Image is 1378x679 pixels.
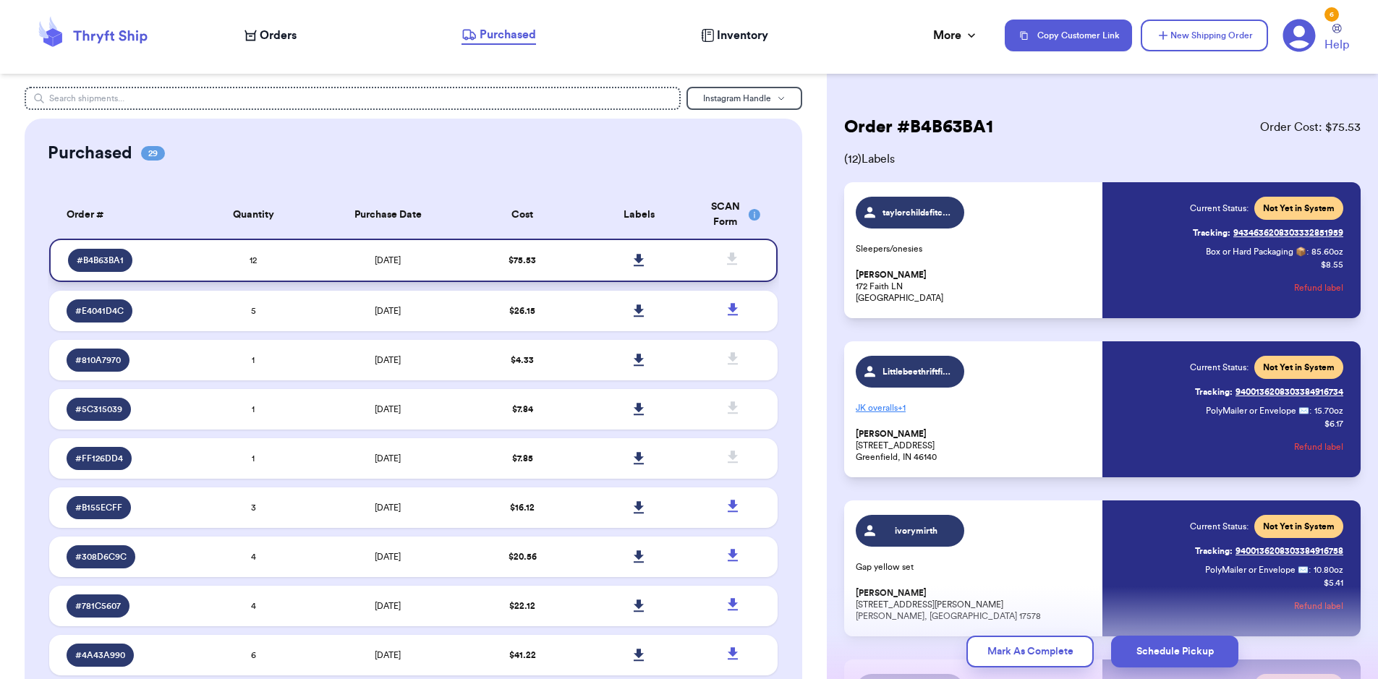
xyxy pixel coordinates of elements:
[1005,20,1132,51] button: Copy Customer Link
[375,651,401,659] span: [DATE]
[1263,362,1335,373] span: Not Yet in System
[856,270,927,281] span: [PERSON_NAME]
[260,27,297,44] span: Orders
[856,396,1094,419] p: JK overalls
[1206,406,1309,415] span: PolyMailer or Envelope ✉️
[509,651,536,659] span: $ 41.22
[856,588,927,599] span: [PERSON_NAME]
[509,256,536,265] span: $ 75.53
[1205,565,1309,574] span: PolyMailer or Envelope ✉️
[250,256,257,265] span: 12
[244,27,297,44] a: Orders
[1309,405,1311,417] span: :
[512,405,533,414] span: $ 7.84
[75,354,121,366] span: # 810A7970
[844,150,1361,168] span: ( 12 ) Labels
[898,403,906,412] span: + 1
[312,191,464,239] th: Purchase Date
[706,200,760,230] div: SCAN Form
[882,525,951,537] span: ivorymirth
[49,191,195,239] th: Order #
[375,307,401,315] span: [DATE]
[1193,227,1230,239] span: Tracking:
[856,587,1094,622] p: [STREET_ADDRESS][PERSON_NAME] [PERSON_NAME], [GEOGRAPHIC_DATA] 17578
[375,356,401,364] span: [DATE]
[509,552,537,561] span: $ 20.56
[1111,636,1238,667] button: Schedule Pickup
[75,403,122,415] span: # 5C315039
[1294,272,1343,304] button: Refund label
[933,27,979,44] div: More
[75,502,122,513] span: # B155ECFF
[1283,19,1316,52] a: 6
[1306,246,1309,257] span: :
[510,503,535,512] span: $ 16.12
[375,503,401,512] span: [DATE]
[1195,380,1343,403] a: Tracking:9400136208303384916734
[1193,221,1343,244] a: Tracking:9434636208303332851959
[1311,246,1343,257] span: 85.60 oz
[1324,577,1343,589] p: $ 5.41
[252,405,255,414] span: 1
[966,636,1094,667] button: Mark As Complete
[856,561,1094,573] p: Gap yellow set
[375,405,401,414] span: [DATE]
[1314,564,1343,576] span: 10.80 oz
[25,87,680,110] input: Search shipments...
[1263,202,1335,214] span: Not Yet in System
[375,256,401,265] span: [DATE]
[480,26,536,43] span: Purchased
[1195,545,1233,557] span: Tracking:
[686,87,802,110] button: Instagram Handle
[1195,539,1343,563] a: Tracking:9400136208303384916758
[1190,521,1249,532] span: Current Status:
[1206,247,1306,256] span: Box or Hard Packaging 📦
[844,116,993,139] h2: Order # B4B63BA1
[1324,24,1349,54] a: Help
[703,94,771,103] span: Instagram Handle
[856,429,927,440] span: [PERSON_NAME]
[1141,20,1268,51] button: New Shipping Order
[509,602,535,610] span: $ 22.12
[701,27,768,44] a: Inventory
[856,269,1094,304] p: 172 Faith LN [GEOGRAPHIC_DATA]
[856,243,1094,255] p: Sleepers/onesies
[1190,202,1249,214] span: Current Status:
[252,454,255,463] span: 1
[251,503,256,512] span: 3
[1309,564,1311,576] span: :
[1260,119,1361,136] span: Order Cost: $ 75.53
[462,26,536,45] a: Purchased
[1190,362,1249,373] span: Current Status:
[882,366,951,377] span: Littlebeethriftfinds
[75,649,125,661] span: # 4A43A990
[195,191,312,239] th: Quantity
[375,602,401,610] span: [DATE]
[251,307,256,315] span: 5
[141,146,165,161] span: 29
[512,454,533,463] span: $ 7.85
[1263,521,1335,532] span: Not Yet in System
[1324,36,1349,54] span: Help
[77,255,124,266] span: # B4B63BA1
[1324,418,1343,430] p: $ 6.17
[251,552,256,561] span: 4
[75,600,121,612] span: # 781C5607
[251,651,256,659] span: 6
[75,551,127,563] span: # 308D6C9C
[1294,590,1343,622] button: Refund label
[1195,386,1233,398] span: Tracking:
[375,454,401,463] span: [DATE]
[1294,431,1343,463] button: Refund label
[509,307,535,315] span: $ 26.15
[856,428,1094,463] p: [STREET_ADDRESS] Greenfield, IN 46140
[882,207,951,218] span: taylorchildsfitchett
[375,552,401,561] span: [DATE]
[48,142,132,165] h2: Purchased
[1321,259,1343,270] p: $ 8.55
[75,453,123,464] span: # FF126DD4
[1314,405,1343,417] span: 15.70 oz
[511,356,534,364] span: $ 4.33
[717,27,768,44] span: Inventory
[75,305,124,317] span: # E4041D4C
